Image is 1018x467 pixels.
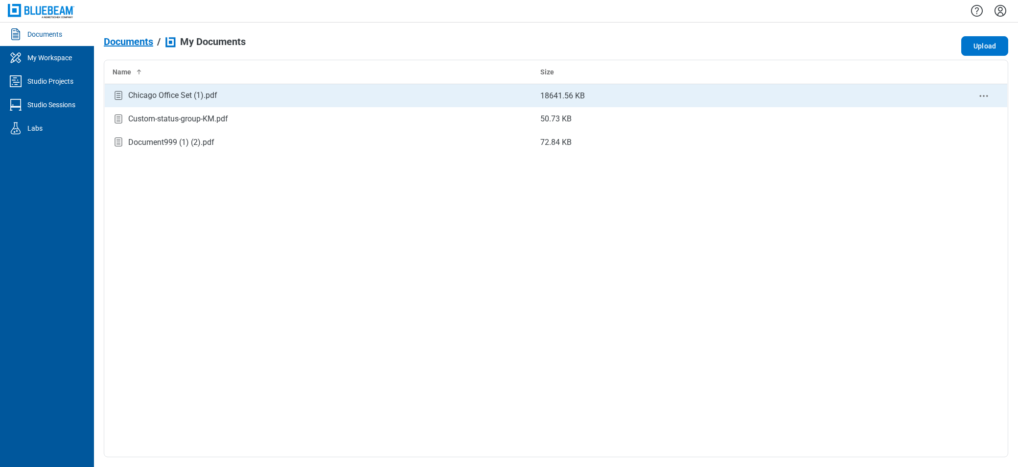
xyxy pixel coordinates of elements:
td: 72.84 KB [532,131,961,154]
div: Labs [27,123,43,133]
svg: Documents [8,26,23,42]
div: Name [113,67,525,77]
div: Studio Sessions [27,100,75,110]
img: Bluebeam, Inc. [8,4,74,18]
div: Studio Projects [27,76,73,86]
span: Documents [104,36,153,47]
svg: Studio Sessions [8,97,23,113]
button: Upload [961,36,1008,56]
div: My Workspace [27,53,72,63]
div: Size [540,67,953,77]
div: / [157,36,161,47]
div: Documents [27,29,62,39]
svg: Studio Projects [8,73,23,89]
td: 50.73 KB [532,107,961,131]
button: context-menu [978,90,990,102]
div: Chicago Office Set (1).pdf [128,90,217,101]
td: 18641.56 KB [532,84,961,107]
div: Custom-status-group-KM.pdf [128,113,228,125]
table: bb-data-table [104,60,1008,155]
svg: Labs [8,120,23,136]
div: Document999 (1) (2).pdf [128,137,214,148]
button: Settings [993,2,1008,19]
span: My Documents [180,36,246,47]
svg: My Workspace [8,50,23,66]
